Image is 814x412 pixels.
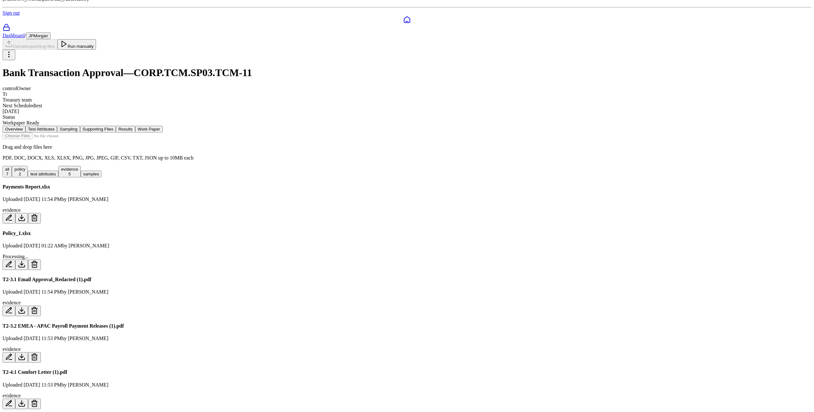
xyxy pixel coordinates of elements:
button: Download File [15,259,28,270]
div: [DATE] [3,109,811,114]
button: evidence 5 [58,166,80,177]
p: Drag and drop files here [3,144,811,150]
p: Uploaded [DATE] 11:53 PM by [PERSON_NAME] [3,336,811,341]
button: samples [81,171,102,177]
button: Add/Edit Description [3,306,15,316]
div: control Owner [3,86,811,91]
div: evidence [3,393,811,399]
div: evidence [3,207,811,213]
div: 5 [61,172,78,176]
button: Add/Edit Description [3,259,15,270]
button: all 7 [3,166,12,177]
button: Add/Edit Description [3,399,15,409]
p: Uploaded [DATE] 11:53 PM by [PERSON_NAME] [3,382,811,388]
h4: Payments Report.xlsx [3,184,811,190]
button: Add/Edit Description [3,213,15,224]
a: SOC [3,24,811,32]
p: Uploaded [DATE] 01:22 AM by [PERSON_NAME] [3,243,811,249]
p: Uploaded [DATE] 11:54 PM by [PERSON_NAME] [3,289,811,295]
button: Download File [15,399,28,409]
div: evidence [3,346,811,352]
div: Workpaper Ready [3,120,811,126]
h1: Bank Transaction Approval — CORP.TCM.SP03.TCM-11 [3,67,811,79]
a: Dashboard [3,33,25,38]
button: Delete File [28,213,41,224]
span: Tt [3,91,7,97]
div: 7 [5,172,9,176]
div: Status [3,114,811,120]
button: Work Paper [135,126,163,132]
button: Delete File [28,306,41,316]
button: Sampling [57,126,80,132]
h4: Policy_1.xlsx [3,231,811,236]
button: Download File [15,352,28,363]
p: Uploaded [DATE] 11:54 PM by [PERSON_NAME] [3,196,811,202]
button: Download File [15,306,28,316]
a: Dashboard [3,16,811,24]
h4: T2-3.1 Email Approval_Redacted (1).pdf [3,277,811,282]
button: Results [116,126,135,132]
nav: Tabs [3,126,811,132]
a: Sign out [3,10,20,16]
span: Treasury team [3,97,32,103]
button: Test Attributes [26,126,57,132]
button: JPMorgan [26,32,51,39]
div: Processing... [3,254,811,259]
button: Add/Edit Description [3,352,15,363]
button: Delete File [28,352,41,363]
button: Delete File [28,259,41,270]
h4: T2-3.2 EMEA - APAC Payroll Payment Releases (1).pdf [3,323,811,329]
button: Overview [3,126,26,132]
button: test attributes [28,171,58,177]
div: 2 [14,172,25,176]
button: Download File [15,213,28,224]
button: Run manually [57,39,96,50]
button: Uploadsupporting files [3,39,57,50]
h4: T2-4.1 Comfort Letter (1).pdf [3,369,811,375]
div: Next Scheduled test [3,103,811,109]
button: policy 2 [12,166,28,177]
button: Supporting Files [80,126,116,132]
div: evidence [3,300,811,306]
p: PDF, DOC, DOCX, XLS, XLSX, PNG, JPG, JPEG, GIF, CSV, TXT, JSON up to 10MB each [3,155,811,161]
div: / [3,32,811,39]
button: Delete File [28,399,41,409]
